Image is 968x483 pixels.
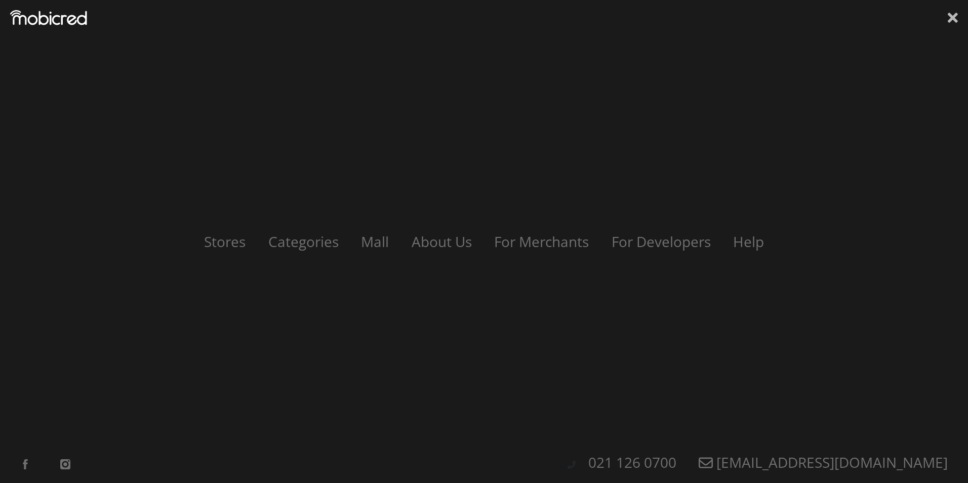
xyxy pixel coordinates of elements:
a: 021 126 0700 [578,453,687,472]
a: Categories [258,232,349,251]
a: For Developers [601,232,720,251]
img: Mobicred [10,10,87,25]
a: Mall [351,232,399,251]
a: Help [723,232,774,251]
a: [EMAIL_ADDRESS][DOMAIN_NAME] [689,453,958,472]
a: For Merchants [484,232,599,251]
a: About Us [401,232,482,251]
a: Stores [194,232,256,251]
